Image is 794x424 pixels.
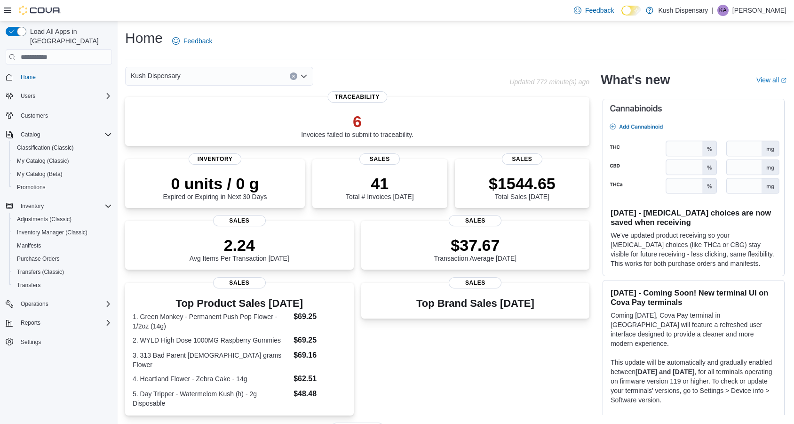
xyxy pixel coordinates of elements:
a: Promotions [13,182,49,193]
a: Settings [17,336,45,348]
svg: External link [781,78,786,83]
dt: 5. Day Tripper - Watermelom Kush (h) - 2g Disposable [133,389,290,408]
span: Operations [17,298,112,310]
button: Users [2,89,116,103]
span: Inventory [21,202,44,210]
span: My Catalog (Beta) [17,170,63,178]
button: Catalog [2,128,116,141]
span: Users [17,90,112,102]
button: Transfers [9,279,116,292]
span: Customers [21,112,48,120]
span: Manifests [17,242,41,249]
span: Sales [449,215,501,226]
a: Inventory Manager (Classic) [13,227,91,238]
button: Customers [2,108,116,122]
button: Home [2,70,116,84]
button: Purchase Orders [9,252,116,265]
span: Home [21,73,36,81]
h3: [DATE] - Coming Soon! New terminal UI on Cova Pay terminals [611,288,777,307]
h3: Top Brand Sales [DATE] [416,298,534,309]
button: Adjustments (Classic) [9,213,116,226]
a: Transfers [13,280,44,291]
div: Total # Invoices [DATE] [346,174,413,200]
span: Inventory Manager (Classic) [13,227,112,238]
span: Customers [17,109,112,121]
nav: Complex example [6,66,112,373]
span: Load All Apps in [GEOGRAPHIC_DATA] [26,27,112,46]
p: [PERSON_NAME] [732,5,786,16]
input: Dark Mode [621,6,641,16]
button: Classification (Classic) [9,141,116,154]
button: Manifests [9,239,116,252]
p: Coming [DATE], Cova Pay terminal in [GEOGRAPHIC_DATA] will feature a refreshed user interface des... [611,311,777,348]
span: Promotions [17,184,46,191]
span: My Catalog (Beta) [13,168,112,180]
div: Katy Anderson [717,5,729,16]
span: Sales [359,153,400,165]
strong: [DATE] and [DATE] [635,368,694,376]
span: Catalog [21,131,40,138]
p: Kush Dispensary [658,5,708,16]
span: Feedback [183,36,212,46]
dt: 3. 313 Bad Parent [DEMOGRAPHIC_DATA] grams Flower [133,351,290,369]
p: This update will be automatically and gradually enabled between , for all terminals operating on ... [611,358,777,405]
h3: [DATE] - [MEDICAL_DATA] choices are now saved when receiving [611,208,777,227]
button: Inventory [2,200,116,213]
span: Inventory [189,153,241,165]
span: My Catalog (Classic) [13,155,112,167]
span: Purchase Orders [17,255,60,263]
button: Promotions [9,181,116,194]
dt: 1. Green Monkey - Permanent Push Pop Flower - 1/2oz (14g) [133,312,290,331]
p: 0 units / 0 g [163,174,267,193]
span: Inventory Manager (Classic) [17,229,87,236]
span: Transfers [17,281,40,289]
span: Promotions [13,182,112,193]
span: Purchase Orders [13,253,112,264]
a: Feedback [570,1,618,20]
a: My Catalog (Beta) [13,168,66,180]
span: Traceability [327,91,387,103]
h3: Top Product Sales [DATE] [133,298,346,309]
span: Sales [213,215,266,226]
span: Transfers [13,280,112,291]
a: View allExternal link [756,76,786,84]
button: Settings [2,335,116,349]
span: Transfers (Classic) [13,266,112,278]
button: Operations [2,297,116,311]
div: Avg Items Per Transaction [DATE] [190,236,289,262]
div: Invoices failed to submit to traceability. [301,112,413,138]
span: Inventory [17,200,112,212]
button: Inventory [17,200,48,212]
a: Adjustments (Classic) [13,214,75,225]
a: Transfers (Classic) [13,266,68,278]
a: Home [17,72,40,83]
span: Sales [502,153,542,165]
button: Transfers (Classic) [9,265,116,279]
a: Manifests [13,240,45,251]
button: My Catalog (Classic) [9,154,116,168]
dt: 4. Heartland Flower - Zebra Cake - 14g [133,374,290,384]
button: My Catalog (Beta) [9,168,116,181]
h1: Home [125,29,163,48]
span: Catalog [17,129,112,140]
dd: $69.16 [294,350,346,361]
div: Total Sales [DATE] [489,174,556,200]
span: Sales [449,277,501,288]
p: 6 [301,112,413,131]
span: Settings [21,338,41,346]
span: Reports [17,317,112,328]
button: Clear input [290,72,297,80]
button: Reports [17,317,44,328]
button: Catalog [17,129,44,140]
span: Classification (Classic) [13,142,112,153]
p: We've updated product receiving so your [MEDICAL_DATA] choices (like THCa or CBG) stay visible fo... [611,231,777,268]
a: Purchase Orders [13,253,64,264]
span: Users [21,92,35,100]
span: Home [17,71,112,83]
button: Operations [17,298,52,310]
img: Cova [19,6,61,15]
button: Inventory Manager (Classic) [9,226,116,239]
a: My Catalog (Classic) [13,155,73,167]
span: Classification (Classic) [17,144,74,152]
